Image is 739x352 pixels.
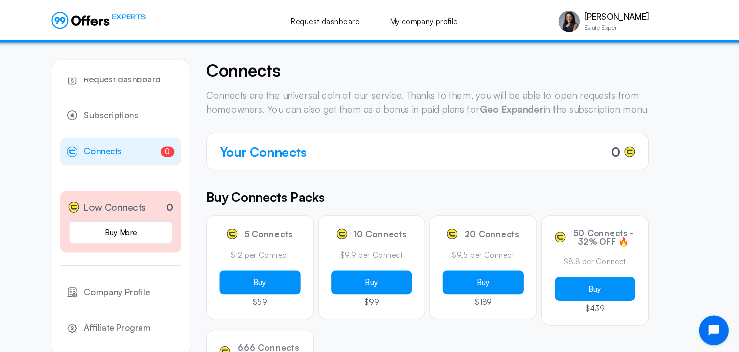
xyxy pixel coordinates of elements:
p: $12 per Connect [246,236,323,246]
p: $99 [352,281,428,289]
span: 0 [616,134,624,152]
a: Company Profile [96,263,211,289]
p: [PERSON_NAME] [590,11,651,21]
img: Vivienne Haroun [566,10,586,30]
span: Company Profile [119,269,181,283]
h4: Connects [234,56,651,76]
p: $189 [457,281,533,289]
p: $9.5 per Connect [457,236,533,246]
span: 666 Connects - 50% OFF 🔥 [262,324,323,340]
span: 50 Connects - 32% OFF 🔥 [579,216,639,232]
p: 0 [197,189,203,202]
button: Buy [352,255,428,277]
span: Request dashboard [119,68,191,82]
p: $8.8 per Connect [563,242,639,252]
p: $59 [246,281,323,289]
span: Subscriptions [119,103,170,116]
p: $439 [563,288,639,295]
a: Buy More [104,208,203,230]
a: Subscriptions [96,96,211,122]
a: Affiliate Program [96,297,211,323]
a: Connects0 [96,130,211,156]
a: Request dashboard [96,62,211,88]
p: $9.9 per Connect [352,236,428,246]
a: My company profile [396,9,482,31]
span: 10 Connects [373,217,423,225]
h5: Buy Connects Packs [234,177,651,195]
span: Low Connects [118,188,177,203]
span: Affiliate Program [119,303,181,316]
strong: Geo Expander [492,97,552,108]
span: 5 Connects [269,217,315,225]
span: Connects [119,136,154,150]
h4: Your Connects [246,134,329,152]
span: 20 Connects [477,217,529,225]
p: Connects are the universal coin of our service. Thanks to them, you will be able to open requests... [234,84,651,109]
span: EXPERTS [145,11,177,21]
button: Buy [246,255,323,277]
a: Request dashboard [303,9,390,31]
button: Buy [457,255,533,277]
p: Estate Expert [590,23,651,29]
a: EXPERTS [88,11,177,27]
span: 0 [191,138,204,148]
button: Buy [563,261,639,284]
